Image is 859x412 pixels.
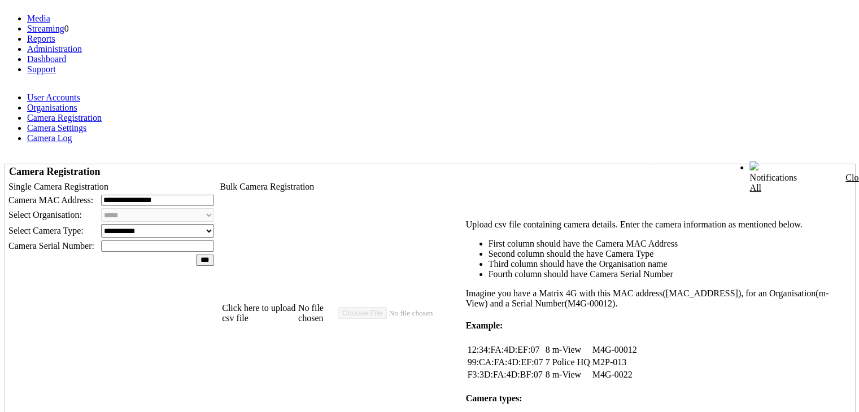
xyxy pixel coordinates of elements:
[8,241,94,251] span: Camera Serial Number:
[27,64,56,74] a: Support
[545,369,551,380] td: 8
[64,24,69,33] span: 0
[592,344,638,356] td: M4G-00012
[749,161,758,170] img: bell24.png
[222,303,298,323] label: Click here to upload csv file
[592,357,638,368] td: M2P-013
[27,44,82,54] a: Administration
[552,344,591,356] td: m-View
[466,288,849,309] p: Imagine you have a Matrix 4G with this MAC address([MAC_ADDRESS]), for an Organisation(m-View) an...
[489,249,849,259] li: Second column should the have Camera Type
[638,162,727,170] span: Welcome, Thariq (Supervisor)
[8,182,108,191] span: Single Camera Registration
[298,303,338,323] span: No file chosen
[27,54,66,64] a: Dashboard
[27,34,55,43] a: Reports
[27,113,102,122] a: Camera Registration
[466,220,849,230] p: Upload csv file containing camera details. Enter the camera information as mentioned below.
[467,369,544,380] td: F3:3D:FA:4D:BF:07
[466,321,849,331] h4: Example:
[467,357,544,368] td: 99:CA:FA:4D:EF:07
[552,357,591,368] td: Police HQ
[489,259,849,269] li: Third column should have the Organisation name
[545,344,551,356] td: 8
[27,103,77,112] a: Organisations
[27,123,86,133] a: Camera Settings
[489,269,849,279] li: Fourth column should have Camera Serial Number
[27,133,72,143] a: Camera Log
[592,369,638,380] td: M4G-0022
[27,93,80,102] a: User Accounts
[27,14,50,23] a: Media
[466,393,849,404] h4: Camera types:
[9,166,100,177] span: Camera Registration
[220,182,314,191] span: Bulk Camera Registration
[552,369,591,380] td: m-View
[8,226,84,235] span: Select Camera Type:
[27,24,64,33] a: Streaming
[8,210,82,220] span: Select Organisation:
[545,357,551,368] td: 7
[467,344,544,356] td: 12:34:FA:4D:EF:07
[489,239,849,249] li: First column should have the Camera MAC Address
[8,195,93,205] span: Camera MAC Address:
[749,173,831,193] div: Notifications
